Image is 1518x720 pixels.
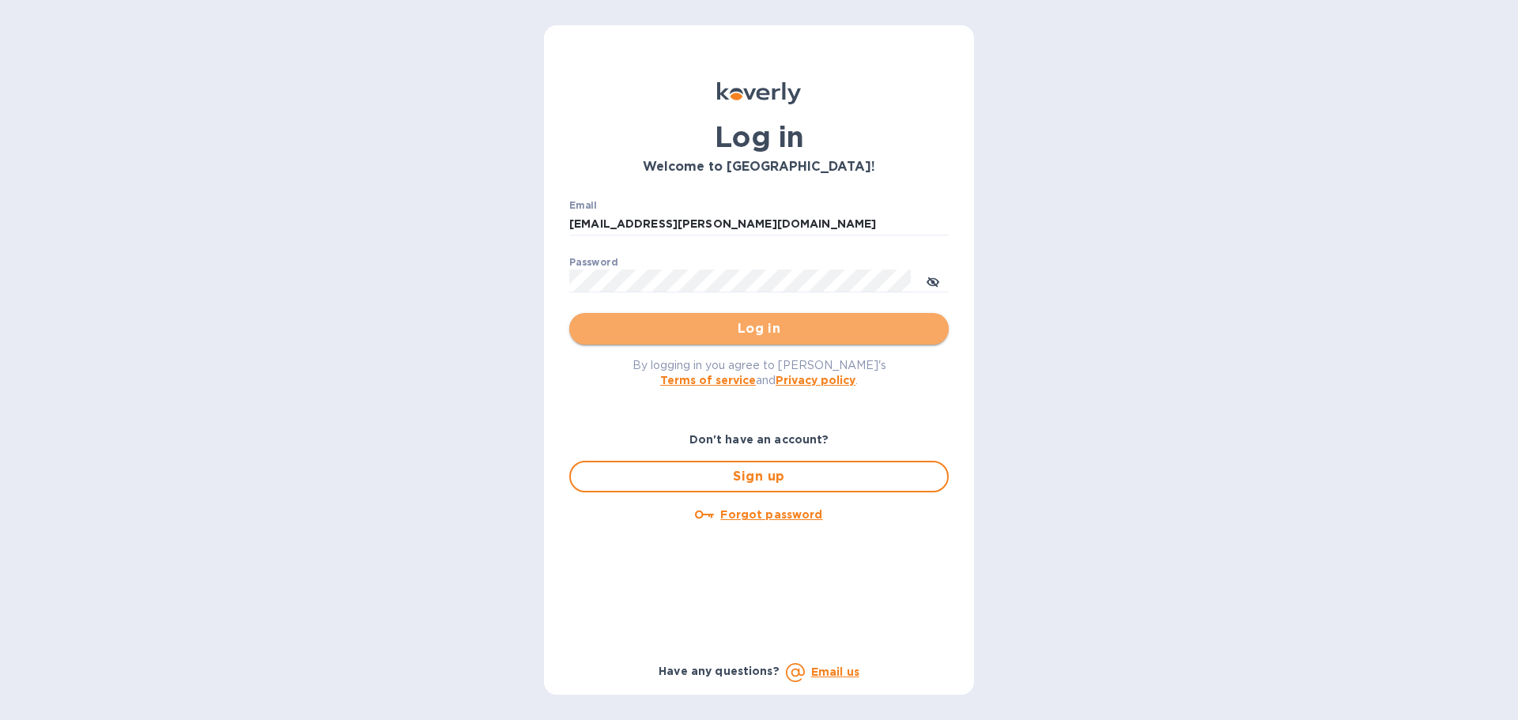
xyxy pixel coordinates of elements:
button: Log in [569,313,949,345]
button: toggle password visibility [917,265,949,296]
img: Koverly [717,82,801,104]
span: Log in [582,319,936,338]
input: Enter email address [569,213,949,236]
span: Sign up [583,467,935,486]
span: By logging in you agree to [PERSON_NAME]'s and . [632,359,886,386]
b: Don't have an account? [689,433,829,446]
label: Email [569,201,597,210]
b: Have any questions? [659,665,780,677]
h1: Log in [569,120,949,153]
u: Forgot password [720,508,822,521]
h3: Welcome to [GEOGRAPHIC_DATA]! [569,160,949,175]
button: Sign up [569,461,949,492]
a: Privacy policy [776,374,855,386]
label: Password [569,258,617,267]
a: Email us [811,665,859,678]
a: Terms of service [660,374,756,386]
